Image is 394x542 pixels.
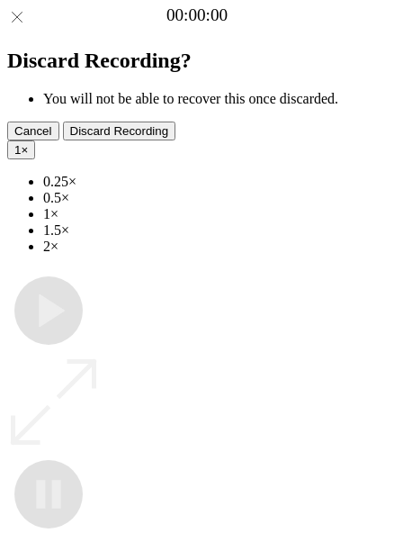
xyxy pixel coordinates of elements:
[43,222,387,239] li: 1.5×
[7,140,35,159] button: 1×
[43,239,387,255] li: 2×
[43,206,387,222] li: 1×
[43,91,387,107] li: You will not be able to recover this once discarded.
[166,5,228,25] a: 00:00:00
[7,122,59,140] button: Cancel
[43,190,387,206] li: 0.5×
[63,122,176,140] button: Discard Recording
[7,49,387,73] h2: Discard Recording?
[14,143,21,157] span: 1
[43,174,387,190] li: 0.25×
